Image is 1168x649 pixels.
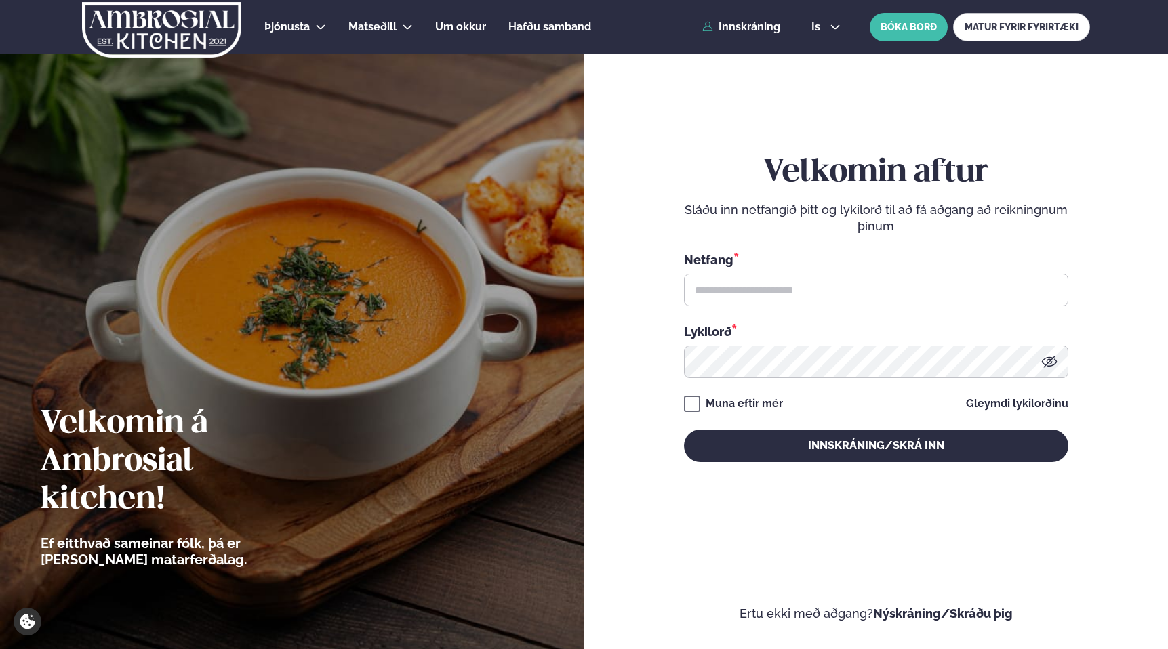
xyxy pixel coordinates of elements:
a: Matseðill [348,19,397,35]
span: Um okkur [435,20,486,33]
div: Netfang [684,251,1068,268]
p: Sláðu inn netfangið þitt og lykilorð til að fá aðgang að reikningnum þínum [684,202,1068,234]
a: Þjónusta [264,19,310,35]
h2: Velkomin á Ambrosial kitchen! [41,405,322,519]
p: Ertu ekki með aðgang? [625,606,1128,622]
span: Hafðu samband [508,20,591,33]
a: MATUR FYRIR FYRIRTÆKI [953,13,1090,41]
a: Gleymdi lykilorðinu [966,398,1068,409]
span: Þjónusta [264,20,310,33]
a: Um okkur [435,19,486,35]
img: logo [81,2,243,58]
button: Innskráning/Skrá inn [684,430,1068,462]
a: Hafðu samband [508,19,591,35]
p: Ef eitthvað sameinar fólk, þá er [PERSON_NAME] matarferðalag. [41,535,322,568]
a: Innskráning [702,21,780,33]
span: Matseðill [348,20,397,33]
button: is [801,22,851,33]
div: Lykilorð [684,322,1068,340]
a: Cookie settings [14,608,41,635]
span: is [811,22,824,33]
button: BÓKA BORÐ [870,13,948,41]
h2: Velkomin aftur [684,154,1068,192]
a: Nýskráning/Skráðu þig [873,606,1013,621]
